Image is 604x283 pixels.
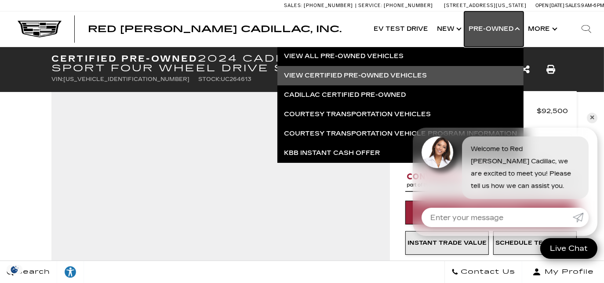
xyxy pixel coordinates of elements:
a: Share this Certified Pre-Owned 2024 Cadillac Escalade Sport Four Wheel Drive SUV [522,63,530,76]
a: Courtesy Transportation Vehicle Program Information [277,124,524,143]
div: Explore your accessibility options [57,265,84,279]
a: [STREET_ADDRESS][US_STATE] [444,3,527,8]
h1: 2024 Cadillac Escalade Sport Four Wheel Drive SUV [51,54,454,73]
button: Open user profile menu [522,261,604,283]
span: Red [PERSON_NAME] Cadillac, Inc. [88,24,342,34]
span: $92,500 [537,105,568,117]
input: Enter your message [422,208,573,227]
span: 9 AM-6 PM [581,3,604,8]
span: [PHONE_NUMBER] [304,3,353,8]
span: [PHONE_NUMBER] [384,3,433,8]
span: Instant Trade Value [408,239,487,246]
a: Explore your accessibility options [57,261,84,283]
a: Cadillac Certified Pre-Owned [277,85,524,105]
a: Start Your Deal [405,201,577,224]
span: Search [14,266,50,278]
a: Sales: [PHONE_NUMBER] [284,3,355,8]
img: Cadillac Dark Logo with Cadillac White Text [18,21,62,37]
section: Click to Open Cookie Consent Modal [4,265,25,274]
a: Contact Us [444,261,522,283]
span: [US_VEHICLE_IDENTIFICATION_NUMBER] [63,76,189,82]
a: Submit [573,208,589,227]
span: UC264613 [221,76,251,82]
a: Service: [PHONE_NUMBER] [355,3,435,8]
span: VIN: [51,76,63,82]
img: Agent profile photo [422,136,453,168]
span: Contact Us [458,266,515,278]
div: Welcome to Red [PERSON_NAME] Cadillac, we are excited to meet you! Please tell us how we can assi... [462,136,589,199]
a: View All Pre-Owned Vehicles [277,47,524,66]
span: Sales: [565,3,581,8]
span: Stock: [198,76,221,82]
span: Open [DATE] [535,3,564,8]
div: Search [569,11,604,47]
a: KBB Instant Cash Offer [277,143,524,163]
a: Live Chat [540,238,597,259]
span: Live Chat [546,243,592,254]
strong: Certified Pre-Owned [51,53,198,64]
a: Pre-Owned [464,11,524,47]
a: Instant Trade Value [405,231,489,255]
img: Opt-Out Icon [4,265,25,274]
span: My Profile [541,266,594,278]
a: EV Test Drive [369,11,433,47]
a: Courtesy Transportation Vehicles [277,105,524,124]
span: Service: [358,3,382,8]
a: Print this Certified Pre-Owned 2024 Cadillac Escalade Sport Four Wheel Drive SUV [546,63,555,76]
button: More [524,11,560,47]
a: View Certified Pre-Owned Vehicles [277,66,524,85]
a: Schedule Test Drive [493,231,577,255]
a: Red [PERSON_NAME] Cadillac, Inc. [88,25,342,33]
span: Schedule Test Drive [496,239,575,246]
span: Sales: [284,3,302,8]
a: New [433,11,464,47]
